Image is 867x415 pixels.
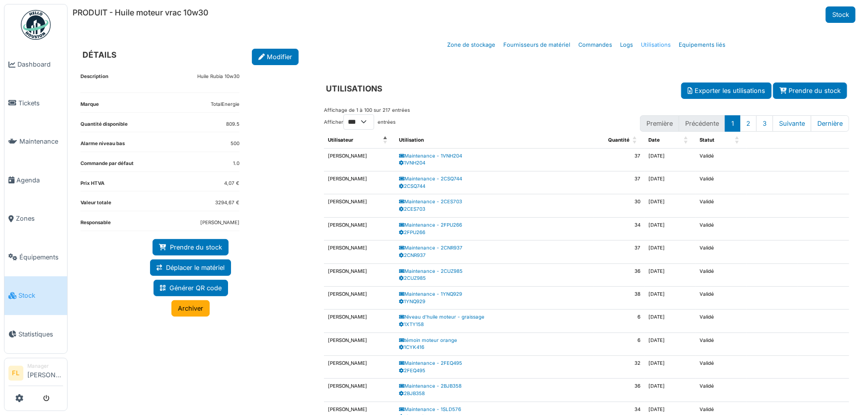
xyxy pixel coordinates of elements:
dt: Valeur totale [80,199,111,211]
td: [PERSON_NAME] [324,241,395,263]
td: 32 [594,356,645,379]
a: 2CSQ744 [399,183,425,189]
nav: pagination [640,115,849,132]
dd: 500 [231,140,239,148]
a: Niveau d'huile moteur - graissage [399,314,484,320]
span: Agenda [16,175,63,185]
dt: Marque [80,101,99,112]
a: Maintenance - 2CNR937 [399,245,463,250]
td: [PERSON_NAME] [324,263,395,286]
a: Tickets [4,84,67,123]
td: 37 [594,148,645,171]
h6: PRODUIT - Huile moteur vrac 10w30 [73,8,208,17]
a: Zone de stockage [444,33,500,57]
a: Maintenance - 1SLD576 [399,407,461,412]
td: Validé [696,171,747,194]
td: 36 [594,379,645,402]
li: [PERSON_NAME] [27,362,63,384]
span: Utilisateur [328,137,353,143]
td: 34 [594,217,645,240]
td: Validé [696,310,747,332]
span: Date [649,137,660,143]
a: Maintenance - 2BJB358 [399,383,462,389]
a: 1CYK416 [399,344,424,350]
a: Déplacer le matériel [150,259,231,276]
td: 38 [594,286,645,309]
li: FL [8,366,23,381]
a: Dashboard [4,45,67,84]
a: 2CNR937 [399,252,426,258]
td: 37 [594,171,645,194]
td: [DATE] [645,217,696,240]
span: Statut [700,137,714,143]
span: Utilisateur: Activate to invert sorting [383,133,389,148]
a: témoin moteur orange [399,337,457,343]
a: Stock [826,6,856,23]
td: 6 [594,332,645,355]
select: Afficherentrées [343,114,374,130]
span: Stock [18,291,63,300]
td: 36 [594,263,645,286]
a: Maintenance - 2CUZ985 [399,268,463,274]
a: 1YNQ929 [399,299,425,304]
td: [PERSON_NAME] [324,310,395,332]
span: Maintenance [19,137,63,146]
button: Exporter les utilisations [681,83,772,99]
dd: [PERSON_NAME] [200,219,239,227]
td: [DATE] [645,286,696,309]
td: [PERSON_NAME] [324,148,395,171]
a: Archiver [171,300,210,317]
a: 2FPU266 [399,230,425,235]
a: Maintenance [4,122,67,161]
a: Maintenance - 1YNQ929 [399,291,462,297]
dd: TotalEnergie [211,101,239,108]
a: Utilisations [637,33,675,57]
div: Affichage de 1 à 100 sur 217 entrées [324,107,410,114]
dd: 809.5 [226,121,239,128]
a: 2BJB358 [399,391,425,396]
td: [DATE] [645,241,696,263]
dt: Quantité disponible [80,121,128,132]
td: [PERSON_NAME] [324,217,395,240]
td: [DATE] [645,194,696,217]
dt: Description [80,73,108,92]
button: 2 [740,115,757,132]
a: Maintenance - 1VNH204 [399,153,462,159]
a: 2CUZ985 [399,275,426,281]
a: Statistiques [4,315,67,354]
td: [PERSON_NAME] [324,171,395,194]
span: Date: Activate to sort [684,133,690,148]
dd: 3294,67 € [215,199,239,207]
a: 2CES703 [399,206,425,212]
td: [DATE] [645,171,696,194]
label: Afficher entrées [324,114,395,130]
a: Prendre du stock [773,83,847,99]
button: 3 [756,115,773,132]
span: Utilisation [399,137,424,143]
td: [DATE] [645,379,696,402]
a: Prendre du stock [153,239,229,255]
dt: Responsable [80,219,111,231]
td: [PERSON_NAME] [324,356,395,379]
h6: UTILISATIONS [326,84,382,93]
a: Maintenance - 2FPU266 [399,222,462,228]
a: FL Manager[PERSON_NAME] [8,362,63,386]
button: Last [811,115,849,132]
a: Maintenance - 2CSQ744 [399,176,462,181]
td: 37 [594,241,645,263]
button: 1 [725,115,740,132]
a: Maintenance - 2CES703 [399,199,462,204]
dt: Prix HTVA [80,180,104,191]
a: 1VNH204 [399,160,425,166]
button: Next [773,115,811,132]
a: Stock [4,276,67,315]
dt: Alarme niveau bas [80,140,125,152]
span: Dashboard [17,60,63,69]
img: Badge_color-CXgf-gQk.svg [21,10,51,40]
td: [DATE] [645,332,696,355]
td: [PERSON_NAME] [324,286,395,309]
td: [DATE] [645,356,696,379]
dt: Commande par défaut [80,160,134,171]
td: [DATE] [645,263,696,286]
a: Générer QR code [154,280,228,296]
